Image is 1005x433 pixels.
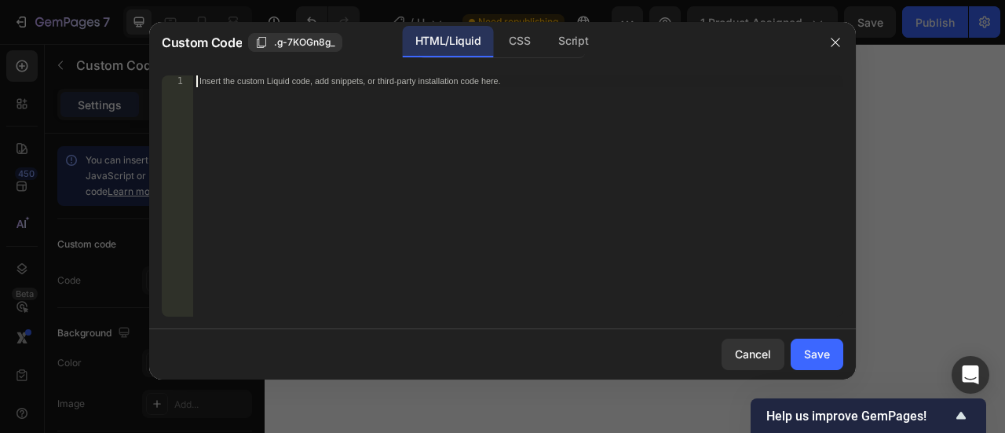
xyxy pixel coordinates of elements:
[274,35,335,50] span: .g-7KOGn8g_
[766,409,952,424] span: Help us improve GemPages!
[791,339,843,370] button: Save
[248,33,342,52] button: .g-7KOGn8g_
[162,75,193,87] div: 1
[804,346,830,362] div: Save
[735,346,771,362] div: Cancel
[722,339,784,370] button: Cancel
[952,356,989,394] div: Open Intercom Messenger
[199,75,772,86] div: Insert the custom Liquid code, add snippets, or third-party installation code here.
[403,26,493,57] div: HTML/Liquid
[766,406,970,425] button: Show survey - Help us improve GemPages!
[496,26,543,57] div: CSS
[546,26,601,57] div: Script
[162,33,242,52] span: Custom Code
